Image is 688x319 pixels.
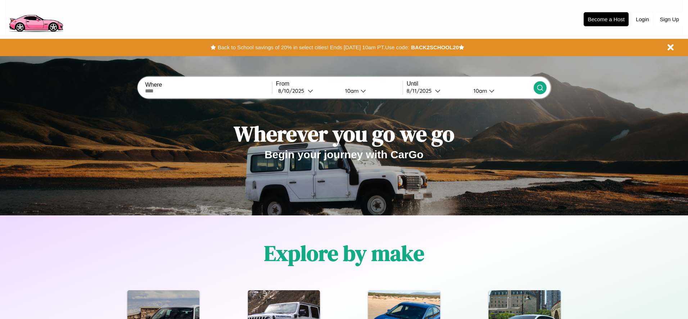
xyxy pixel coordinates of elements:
img: logo [5,4,66,34]
label: From [276,81,403,87]
h1: Explore by make [264,238,424,268]
div: 10am [470,87,489,94]
button: Become a Host [584,12,629,26]
button: 10am [339,87,403,95]
button: 10am [468,87,533,95]
button: Login [632,13,653,26]
label: Where [145,82,272,88]
div: 8 / 11 / 2025 [407,87,435,94]
b: BACK2SCHOOL20 [411,44,459,50]
label: Until [407,81,533,87]
button: Sign Up [656,13,683,26]
div: 10am [341,87,361,94]
div: 8 / 10 / 2025 [278,87,308,94]
button: 8/10/2025 [276,87,339,95]
button: Back to School savings of 20% in select cities! Ends [DATE] 10am PT.Use code: [216,42,411,53]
